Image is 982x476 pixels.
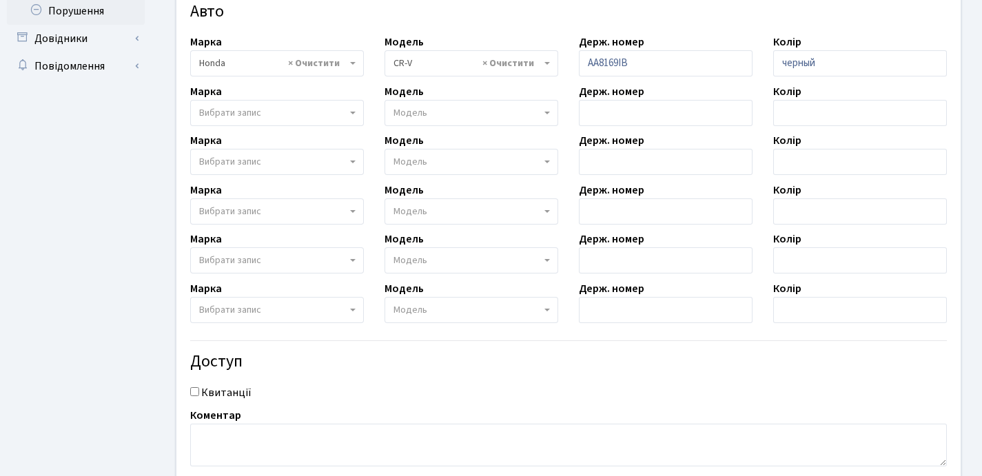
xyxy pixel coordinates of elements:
span: Honda [190,50,364,76]
span: Модель [393,303,427,317]
label: Держ. номер [579,182,644,198]
label: Колір [773,182,801,198]
span: Модель [393,106,427,120]
label: Марка [190,182,222,198]
label: Колір [773,34,801,50]
label: Марка [190,132,222,149]
span: Модель [393,155,427,169]
a: Повідомлення [7,52,145,80]
label: Квитанції [201,384,252,401]
label: Держ. номер [579,132,644,149]
span: Вибрати запис [199,253,261,267]
label: Модель [385,182,424,198]
span: Видалити всі елементи [482,56,534,70]
label: Марка [190,34,222,50]
label: Модель [385,132,424,149]
span: Модель [393,253,427,267]
span: CR-V [385,50,558,76]
label: Колір [773,132,801,149]
label: Марка [190,83,222,100]
label: Модель [385,231,424,247]
label: Держ. номер [579,231,644,247]
label: Колір [773,231,801,247]
span: Модель [393,205,427,218]
span: Вибрати запис [199,303,261,317]
h4: Доступ [190,352,947,372]
label: Колір [773,280,801,297]
label: Колір [773,83,801,100]
span: Honda [199,56,347,70]
label: Держ. номер [579,34,644,50]
label: Марка [190,280,222,297]
label: Модель [385,34,424,50]
label: Марка [190,231,222,247]
span: Вибрати запис [199,205,261,218]
span: Вибрати запис [199,106,261,120]
span: Вибрати запис [199,155,261,169]
label: Коментар [190,407,241,424]
label: Держ. номер [579,280,644,297]
span: Видалити всі елементи [288,56,340,70]
label: Модель [385,280,424,297]
label: Модель [385,83,424,100]
a: Довідники [7,25,145,52]
span: CR-V [393,56,541,70]
h4: Авто [190,2,947,22]
label: Держ. номер [579,83,644,100]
